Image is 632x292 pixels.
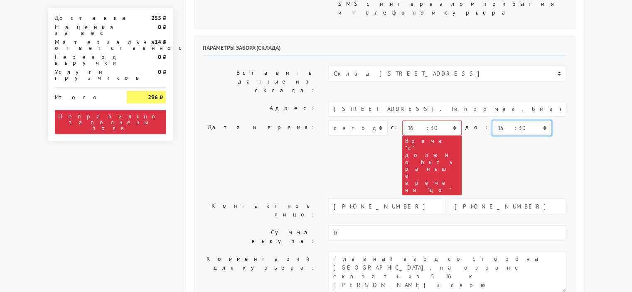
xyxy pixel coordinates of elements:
h6: Параметры забора (склада) [203,44,567,56]
div: Наценка за вес [49,24,121,36]
label: Контактное лицо: [197,199,322,222]
strong: 0 [157,68,161,76]
label: Вставить данные из склада: [197,66,322,98]
strong: 255 [151,14,161,22]
input: Имя [328,199,445,214]
div: Неправильно заполнены поля [55,110,166,134]
strong: 296 [148,93,157,101]
div: Время "c" должно быть раньше времени "до" [402,136,462,195]
div: Перевод выручки [49,54,121,66]
label: Дата и время: [197,120,322,195]
div: Доставка [49,15,121,21]
label: c: [391,120,399,135]
div: Материальная ответственность [49,39,121,51]
label: Сумма выкупа: [197,225,322,248]
input: Телефон [449,199,566,214]
strong: 14 [154,38,161,46]
label: до: [465,120,489,135]
label: Адрес: [197,101,322,117]
div: Итого [55,91,115,100]
strong: 0 [157,53,161,61]
div: Услуги грузчиков [49,69,121,81]
strong: 0 [157,23,161,31]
